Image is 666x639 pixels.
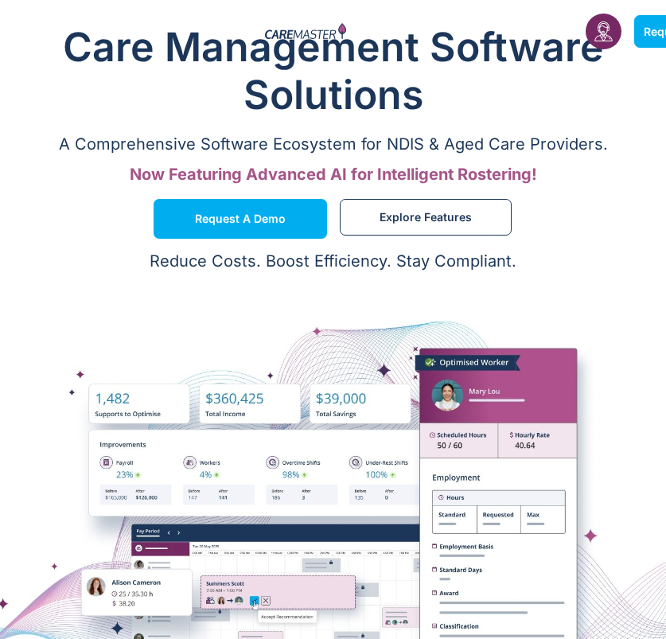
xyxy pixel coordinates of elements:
[154,199,327,239] a: Request a Demo
[16,134,650,154] p: A Comprehensive Software Ecosystem for NDIS & Aged Care Providers.
[16,23,650,119] h1: Care Management Software Solutions
[380,213,472,221] span: Explore Features
[340,199,512,236] a: Explore Features
[130,165,537,184] span: Now Featuring Advanced AI for Intelligent Rostering!
[265,23,346,41] img: CareMaster Logo
[195,215,286,223] span: Request a Demo
[10,251,656,271] p: Reduce Costs. Boost Efficiency. Stay Compliant.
